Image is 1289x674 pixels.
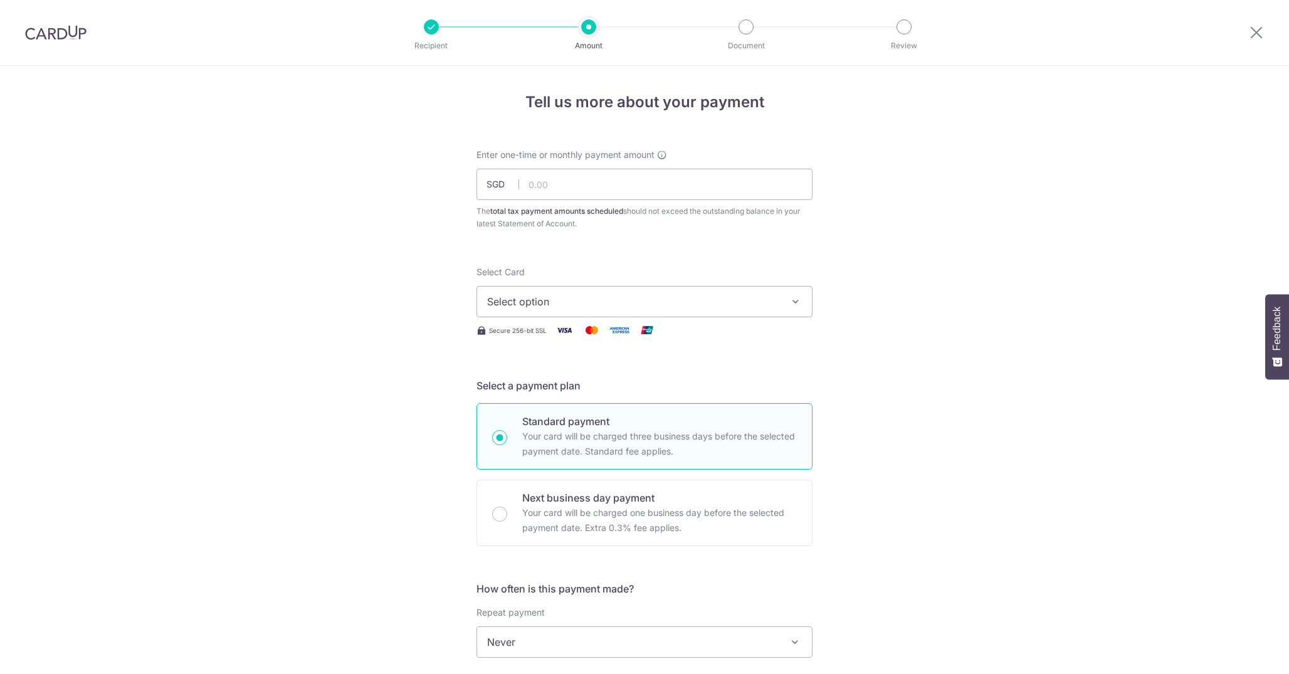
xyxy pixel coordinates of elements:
[476,286,813,317] button: Select option
[476,91,813,113] h4: Tell us more about your payment
[542,39,635,52] p: Amount
[607,322,632,338] img: American Express
[476,266,525,277] span: translation missing: en.payables.payment_networks.credit_card.summary.labels.select_card
[476,205,813,230] div: The should not exceed the outstanding balance in your latest Statement of Account.
[476,378,813,393] h5: Select a payment plan
[1271,307,1283,350] span: Feedback
[385,39,478,52] p: Recipient
[489,325,547,335] span: Secure 256-bit SSL
[487,178,519,191] span: SGD
[476,626,813,658] span: Never
[1265,294,1289,379] button: Feedback - Show survey
[477,627,812,657] span: Never
[522,490,797,505] p: Next business day payment
[700,39,792,52] p: Document
[522,429,797,459] p: Your card will be charged three business days before the selected payment date. Standard fee appl...
[634,322,660,338] img: Union Pay
[1211,636,1276,668] iframe: 打开一个小组件，您可以在其中找到更多信息
[476,169,813,200] input: 0.00
[25,25,87,40] img: CardUp
[579,322,604,338] img: Mastercard
[552,322,577,338] img: Visa
[522,505,797,535] p: Your card will be charged one business day before the selected payment date. Extra 0.3% fee applies.
[476,606,545,619] label: Repeat payment
[490,206,623,216] b: total tax payment amounts scheduled
[858,39,950,52] p: Review
[476,581,813,596] h5: How often is this payment made?
[476,149,655,161] span: Enter one-time or monthly payment amount
[487,294,779,309] span: Select option
[522,414,797,429] p: Standard payment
